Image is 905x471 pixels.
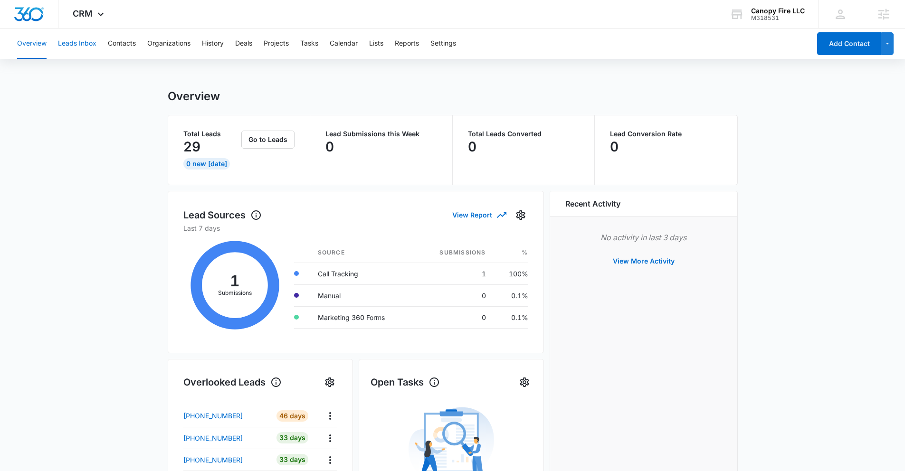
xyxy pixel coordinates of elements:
[183,433,270,443] a: [PHONE_NUMBER]
[517,375,532,390] button: Settings
[15,15,23,23] img: logo_orange.svg
[264,28,289,59] button: Projects
[276,410,308,422] div: 46 Days
[183,131,240,137] p: Total Leads
[322,375,337,390] button: Settings
[183,158,230,170] div: 0 New [DATE]
[817,32,881,55] button: Add Contact
[751,15,805,21] div: account id
[323,408,337,423] button: Actions
[494,243,528,263] th: %
[513,207,528,223] button: Settings
[276,432,308,443] div: 33 Days
[494,263,528,284] td: 100%
[310,263,415,284] td: Call Tracking
[751,7,805,15] div: account name
[415,243,494,263] th: Submissions
[415,263,494,284] td: 1
[371,375,440,389] h1: Open Tasks
[58,28,96,59] button: Leads Inbox
[325,131,437,137] p: Lead Submissions this Week
[494,306,528,328] td: 0.1%
[323,452,337,467] button: Actions
[415,284,494,306] td: 0
[108,28,136,59] button: Contacts
[183,208,262,222] h1: Lead Sources
[183,139,200,154] p: 29
[430,28,456,59] button: Settings
[276,454,308,465] div: 33 Days
[235,28,252,59] button: Deals
[610,131,722,137] p: Lead Conversion Rate
[36,56,85,62] div: Domain Overview
[323,431,337,445] button: Actions
[183,433,243,443] p: [PHONE_NUMBER]
[494,284,528,306] td: 0.1%
[27,15,47,23] div: v 4.0.24
[565,232,722,243] p: No activity in last 3 days
[565,198,620,209] h6: Recent Activity
[241,131,295,149] button: Go to Leads
[310,284,415,306] td: Manual
[183,455,243,465] p: [PHONE_NUMBER]
[452,207,505,223] button: View Report
[369,28,383,59] button: Lists
[95,55,102,63] img: tab_keywords_by_traffic_grey.svg
[415,306,494,328] td: 0
[610,139,619,154] p: 0
[468,131,580,137] p: Total Leads Converted
[183,411,270,421] a: [PHONE_NUMBER]
[310,306,415,328] td: Marketing 360 Forms
[310,243,415,263] th: Source
[17,28,47,59] button: Overview
[183,455,270,465] a: [PHONE_NUMBER]
[603,250,684,273] button: View More Activity
[183,411,243,421] p: [PHONE_NUMBER]
[168,89,220,104] h1: Overview
[15,25,23,32] img: website_grey.svg
[202,28,224,59] button: History
[183,375,282,389] h1: Overlooked Leads
[105,56,160,62] div: Keywords by Traffic
[241,135,295,143] a: Go to Leads
[25,25,105,32] div: Domain: [DOMAIN_NAME]
[147,28,191,59] button: Organizations
[300,28,318,59] button: Tasks
[395,28,419,59] button: Reports
[468,139,476,154] p: 0
[73,9,93,19] span: CRM
[325,139,334,154] p: 0
[183,223,528,233] p: Last 7 days
[26,55,33,63] img: tab_domain_overview_orange.svg
[330,28,358,59] button: Calendar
